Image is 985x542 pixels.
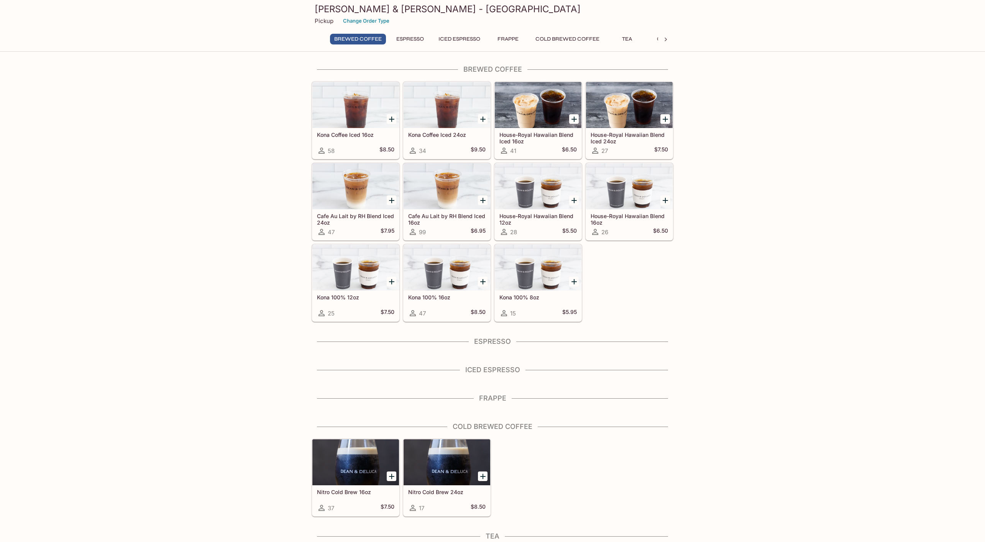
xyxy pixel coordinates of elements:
button: Tea [610,34,644,44]
h5: Nitro Cold Brew 24oz [408,489,486,495]
h5: Kona 100% 16oz [408,294,486,301]
button: Add Kona 100% 16oz [478,277,488,286]
button: Add Kona 100% 12oz [387,277,396,286]
button: Iced Espresso [434,34,484,44]
h5: $6.50 [653,227,668,237]
h5: Kona 100% 12oz [317,294,394,301]
span: 41 [510,147,516,154]
div: Kona Coffee Iced 16oz [312,82,399,128]
div: Kona Coffee Iced 24oz [404,82,490,128]
h5: House-Royal Hawaiian Blend Iced 16oz [499,131,577,144]
span: 26 [601,228,608,236]
span: 47 [328,228,335,236]
h5: $7.50 [654,146,668,155]
h5: Cafe Au Lait by RH Blend Iced 16oz [408,213,486,225]
h4: Iced Espresso [312,366,673,374]
button: Add House-Royal Hawaiian Blend Iced 24oz [660,114,670,124]
button: Change Order Type [340,15,393,27]
h3: [PERSON_NAME] & [PERSON_NAME] - [GEOGRAPHIC_DATA] [315,3,670,15]
h5: Kona 100% 8oz [499,294,577,301]
h5: Kona Coffee Iced 24oz [408,131,486,138]
span: 58 [328,147,335,154]
a: House-Royal Hawaiian Blend 16oz26$6.50 [586,163,673,240]
span: 34 [419,147,426,154]
div: House-Royal Hawaiian Blend Iced 16oz [495,82,581,128]
h5: House-Royal Hawaiian Blend Iced 24oz [591,131,668,144]
h5: House-Royal Hawaiian Blend 12oz [499,213,577,225]
div: Nitro Cold Brew 24oz [404,439,490,485]
span: 99 [419,228,426,236]
a: House-Royal Hawaiian Blend Iced 16oz41$6.50 [494,82,582,159]
h5: Nitro Cold Brew 16oz [317,489,394,495]
a: House-Royal Hawaiian Blend 12oz28$5.50 [494,163,582,240]
button: Add House-Royal Hawaiian Blend Iced 16oz [569,114,579,124]
div: House-Royal Hawaiian Blend Iced 24oz [586,82,673,128]
button: Add Kona 100% 8oz [569,277,579,286]
h5: $7.50 [381,309,394,318]
p: Pickup [315,17,333,25]
button: Frappe [491,34,525,44]
h5: $8.50 [379,146,394,155]
div: House-Royal Hawaiian Blend 16oz [586,163,673,209]
a: House-Royal Hawaiian Blend Iced 24oz27$7.50 [586,82,673,159]
a: Kona 100% 8oz15$5.95 [494,244,582,322]
a: Cafe Au Lait by RH Blend Iced 24oz47$7.95 [312,163,399,240]
a: Kona 100% 16oz47$8.50 [403,244,491,322]
a: Nitro Cold Brew 16oz37$7.50 [312,439,399,516]
button: Espresso [392,34,428,44]
button: Add Cafe Au Lait by RH Blend Iced 24oz [387,195,396,205]
button: Others [650,34,685,44]
button: Add House-Royal Hawaiian Blend 16oz [660,195,670,205]
span: 17 [419,504,424,512]
span: 27 [601,147,608,154]
h5: $5.50 [562,227,577,237]
div: Kona 100% 16oz [404,245,490,291]
div: Nitro Cold Brew 16oz [312,439,399,485]
a: Cafe Au Lait by RH Blend Iced 16oz99$6.95 [403,163,491,240]
span: 47 [419,310,426,317]
span: 28 [510,228,517,236]
h4: Espresso [312,337,673,346]
h5: $8.50 [471,503,486,512]
h5: $7.95 [381,227,394,237]
a: Nitro Cold Brew 24oz17$8.50 [403,439,491,516]
h5: $7.50 [381,503,394,512]
h5: Cafe Au Lait by RH Blend Iced 24oz [317,213,394,225]
div: Kona 100% 12oz [312,245,399,291]
span: 25 [328,310,335,317]
h5: $5.95 [562,309,577,318]
h5: $6.95 [471,227,486,237]
div: Cafe Au Lait by RH Blend Iced 24oz [312,163,399,209]
div: Kona 100% 8oz [495,245,581,291]
button: Add Kona Coffee Iced 24oz [478,114,488,124]
button: Add Kona Coffee Iced 16oz [387,114,396,124]
button: Cold Brewed Coffee [531,34,604,44]
h5: $8.50 [471,309,486,318]
h4: Tea [312,532,673,540]
h5: $6.50 [562,146,577,155]
button: Add House-Royal Hawaiian Blend 12oz [569,195,579,205]
a: Kona 100% 12oz25$7.50 [312,244,399,322]
h4: Cold Brewed Coffee [312,422,673,431]
a: Kona Coffee Iced 24oz34$9.50 [403,82,491,159]
a: Kona Coffee Iced 16oz58$8.50 [312,82,399,159]
button: Brewed Coffee [330,34,386,44]
h4: Frappe [312,394,673,402]
h5: Kona Coffee Iced 16oz [317,131,394,138]
button: Add Nitro Cold Brew 24oz [478,471,488,481]
h5: $9.50 [471,146,486,155]
div: House-Royal Hawaiian Blend 12oz [495,163,581,209]
button: Add Cafe Au Lait by RH Blend Iced 16oz [478,195,488,205]
h4: Brewed Coffee [312,65,673,74]
div: Cafe Au Lait by RH Blend Iced 16oz [404,163,490,209]
span: 15 [510,310,516,317]
h5: House-Royal Hawaiian Blend 16oz [591,213,668,225]
button: Add Nitro Cold Brew 16oz [387,471,396,481]
span: 37 [328,504,334,512]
